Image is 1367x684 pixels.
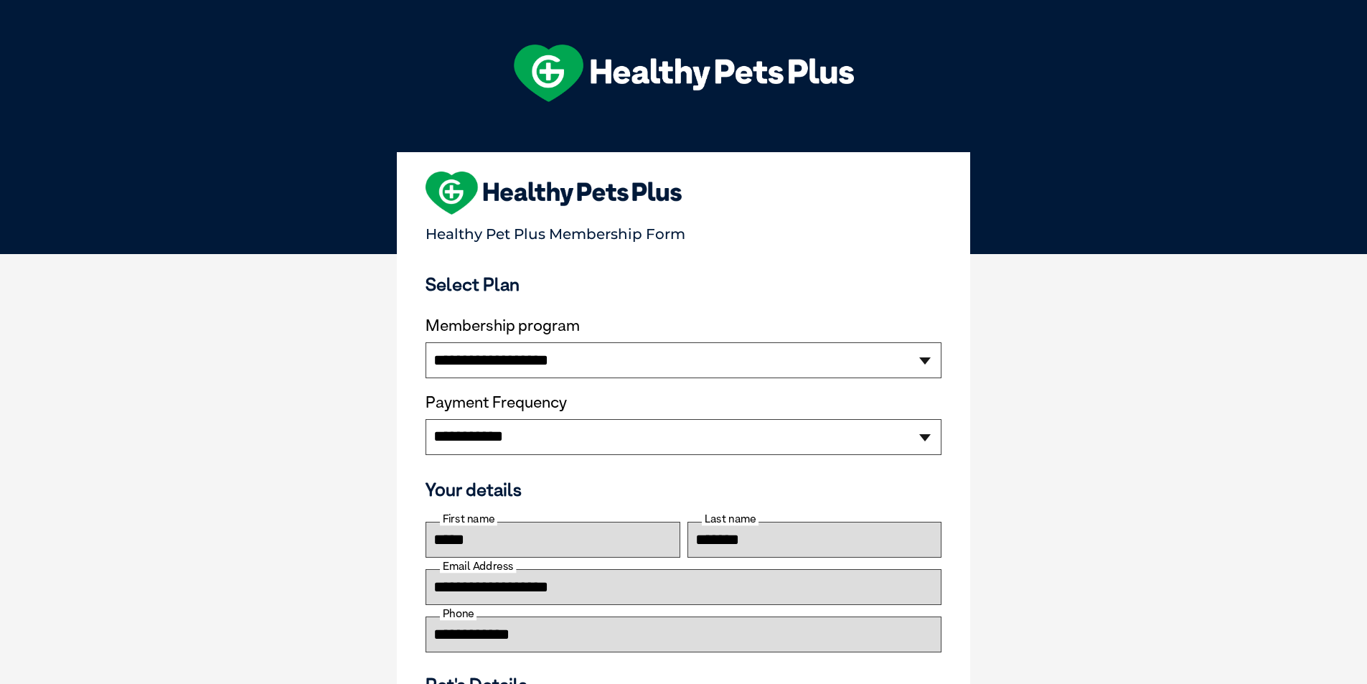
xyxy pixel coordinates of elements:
[440,512,497,525] label: First name
[426,317,941,335] label: Membership program
[514,44,854,102] img: hpp-logo-landscape-green-white.png
[702,512,758,525] label: Last name
[426,479,941,500] h3: Your details
[440,560,516,573] label: Email Address
[426,273,941,295] h3: Select Plan
[426,172,682,215] img: heart-shape-hpp-logo-large.png
[426,219,941,243] p: Healthy Pet Plus Membership Form
[440,607,476,620] label: Phone
[426,393,567,412] label: Payment Frequency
